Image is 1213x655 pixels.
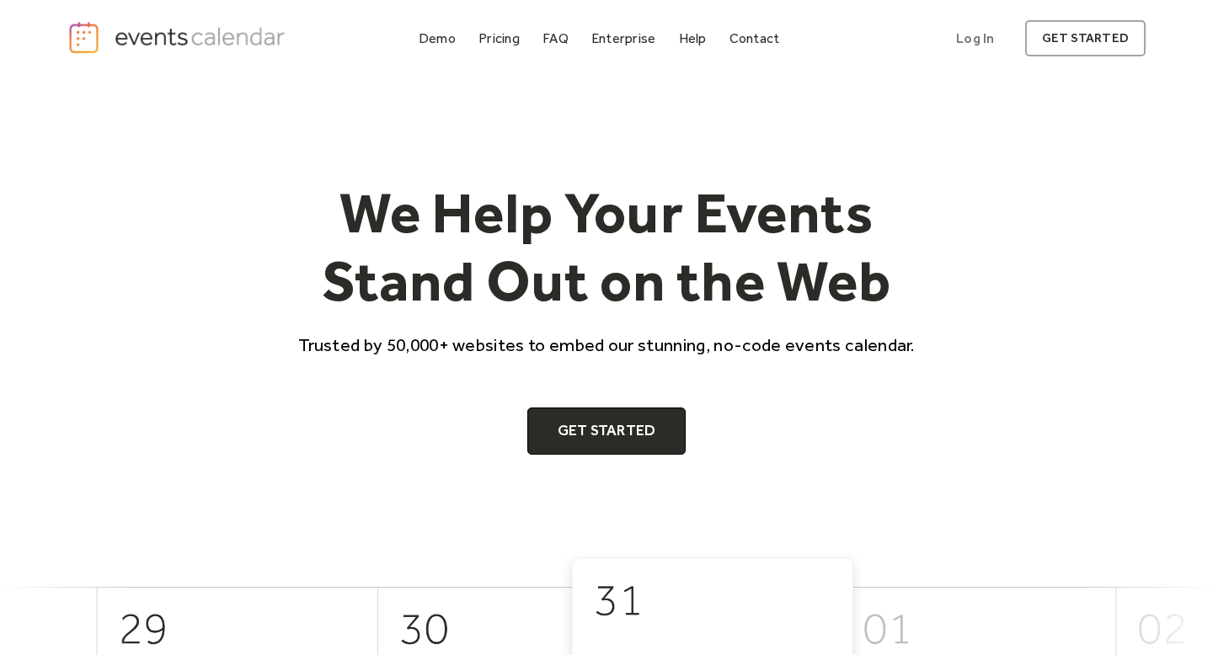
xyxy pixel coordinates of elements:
a: get started [1025,20,1146,56]
a: Help [672,27,713,50]
a: home [67,20,290,55]
a: Pricing [472,27,526,50]
a: Get Started [527,407,687,455]
div: FAQ [542,34,569,43]
div: Enterprise [591,34,655,43]
a: FAQ [536,27,575,50]
div: Help [679,34,707,43]
div: Pricing [478,34,520,43]
a: Contact [723,27,787,50]
div: Demo [419,34,456,43]
a: Enterprise [585,27,662,50]
h1: We Help Your Events Stand Out on the Web [283,178,930,316]
a: Demo [412,27,462,50]
div: Contact [729,34,780,43]
p: Trusted by 50,000+ websites to embed our stunning, no-code events calendar. [283,333,930,357]
a: Log In [939,20,1011,56]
